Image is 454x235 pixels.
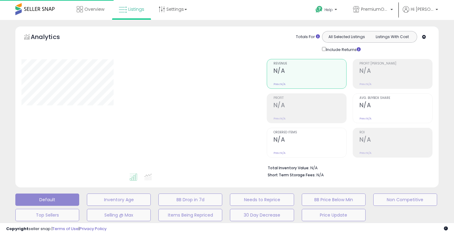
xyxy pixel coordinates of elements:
i: Get Help [315,6,323,13]
h2: N/A [359,136,432,144]
h2: N/A [359,102,432,110]
button: Items Being Repriced [158,209,222,221]
small: Prev: N/A [359,82,371,86]
button: Top Sellers [15,209,79,221]
b: Short Term Storage Fees: [268,172,316,178]
span: Overview [84,6,104,12]
strong: Copyright [6,226,29,232]
a: Help [311,1,343,20]
span: Revenue [274,62,346,65]
span: Help [324,7,333,12]
h2: N/A [274,67,346,76]
div: Totals For [296,34,320,40]
div: seller snap | | [6,226,107,232]
span: Ordered Items [274,131,346,134]
small: Prev: N/A [274,82,285,86]
button: Default [15,194,79,206]
button: BB Drop in 7d [158,194,222,206]
button: BB Price Below Min [302,194,366,206]
a: Hi [PERSON_NAME] [403,6,438,20]
span: Profit [274,96,346,100]
h2: N/A [274,136,346,144]
h2: N/A [274,102,346,110]
small: Prev: N/A [359,151,371,155]
button: Needs to Reprice [230,194,294,206]
span: Avg. Buybox Share [359,96,432,100]
span: Profit [PERSON_NAME] [359,62,432,65]
li: N/A [268,164,428,171]
button: Non Competitive [373,194,437,206]
small: Prev: N/A [359,117,371,120]
span: N/A [316,172,324,178]
div: Include Returns [317,46,368,53]
button: Price Update [302,209,366,221]
button: Listings With Cost [369,33,415,41]
small: Prev: N/A [274,117,285,120]
span: PremiumOutdoorGrills [361,6,389,12]
button: Inventory Age [87,194,151,206]
span: Hi [PERSON_NAME] [411,6,434,12]
small: Prev: N/A [274,151,285,155]
button: All Selected Listings [324,33,370,41]
button: Selling @ Max [87,209,151,221]
span: ROI [359,131,432,134]
b: Total Inventory Value: [268,165,309,170]
h2: N/A [359,67,432,76]
span: Listings [128,6,144,12]
button: 30 Day Decrease [230,209,294,221]
h5: Analytics [31,33,72,43]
